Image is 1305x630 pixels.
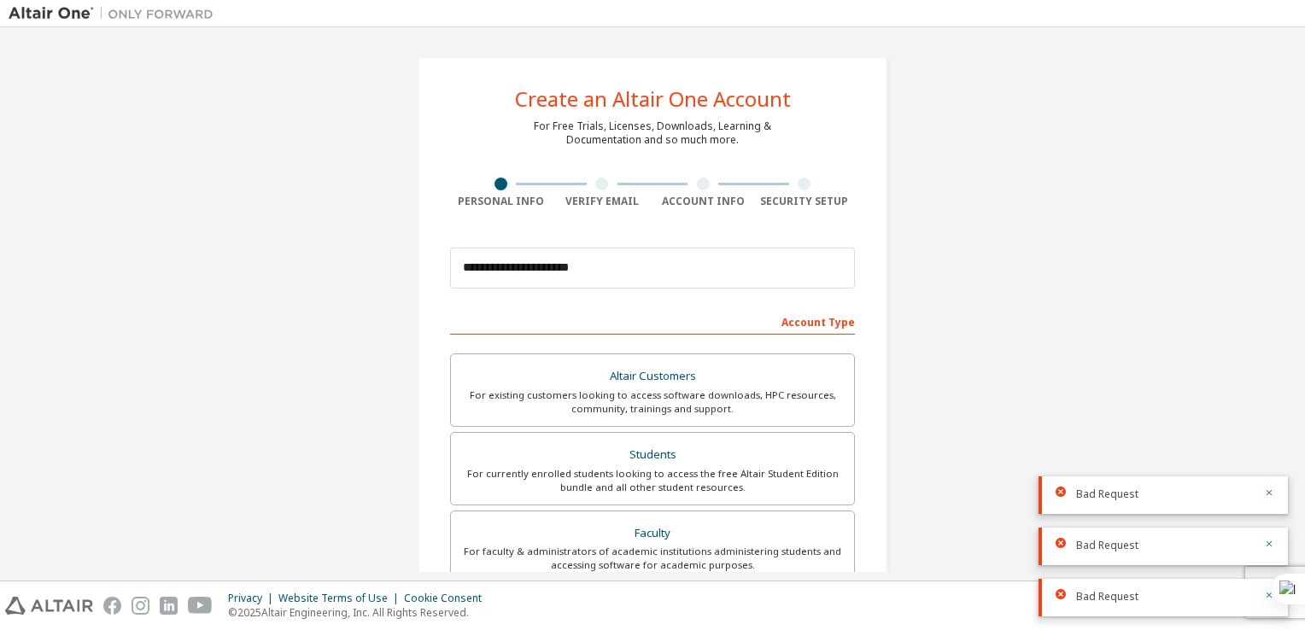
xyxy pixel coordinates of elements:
div: Account Info [652,195,754,208]
div: Altair Customers [461,365,844,388]
img: facebook.svg [103,597,121,615]
span: Bad Request [1076,590,1138,604]
div: For Free Trials, Licenses, Downloads, Learning & Documentation and so much more. [534,120,771,147]
div: For currently enrolled students looking to access the free Altair Student Edition bundle and all ... [461,467,844,494]
span: Bad Request [1076,487,1138,501]
img: linkedin.svg [160,597,178,615]
div: Students [461,443,844,467]
img: youtube.svg [188,597,213,615]
div: For faculty & administrators of academic institutions administering students and accessing softwa... [461,545,844,572]
p: © 2025 Altair Engineering, Inc. All Rights Reserved. [228,605,492,620]
div: Create an Altair One Account [515,89,791,109]
div: Verify Email [552,195,653,208]
img: Altair One [9,5,222,22]
div: Privacy [228,592,278,605]
img: altair_logo.svg [5,597,93,615]
span: Bad Request [1076,539,1138,552]
img: instagram.svg [132,597,149,615]
div: Faculty [461,522,844,545]
div: Website Terms of Use [278,592,404,605]
div: Cookie Consent [404,592,492,605]
div: Personal Info [450,195,552,208]
div: Account Type [450,307,855,335]
div: Security Setup [754,195,856,208]
div: For existing customers looking to access software downloads, HPC resources, community, trainings ... [461,388,844,416]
